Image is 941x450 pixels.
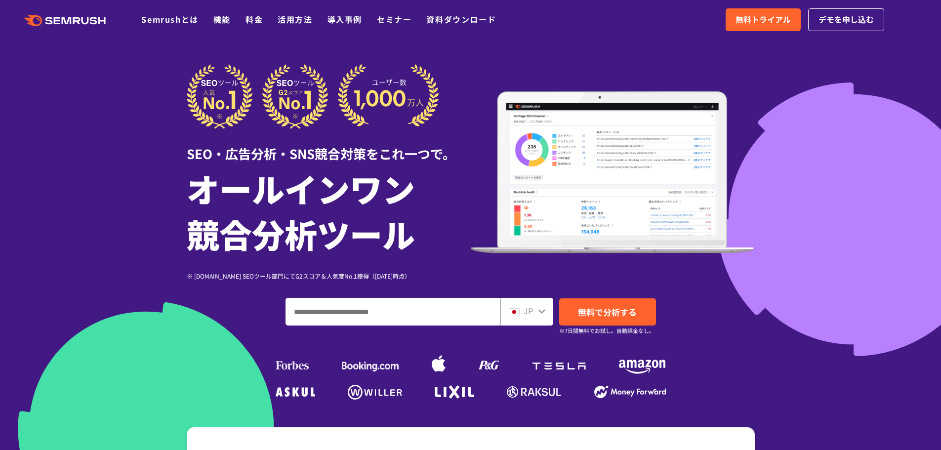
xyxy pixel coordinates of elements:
span: 無料トライアル [736,13,791,26]
h1: オールインワン 競合分析ツール [187,165,471,256]
span: JP [524,305,533,317]
a: 機能 [213,13,231,25]
a: 無料で分析する [559,298,656,326]
span: 無料で分析する [578,306,637,318]
a: デモを申し込む [808,8,884,31]
small: ※7日間無料でお試し。自動課金なし。 [559,326,655,335]
a: 活用方法 [278,13,312,25]
a: 導入事例 [327,13,362,25]
a: Semrushとは [141,13,198,25]
a: セミナー [377,13,411,25]
a: 資料ダウンロード [426,13,496,25]
span: デモを申し込む [818,13,874,26]
input: ドメイン、キーワードまたはURLを入力してください [286,298,500,325]
div: ※ [DOMAIN_NAME] SEOツール部門にてG2スコア＆人気度No.1獲得（[DATE]時点） [187,271,471,281]
a: 無料トライアル [726,8,801,31]
a: 料金 [245,13,263,25]
div: SEO・広告分析・SNS競合対策をこれ一つで。 [187,129,471,163]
